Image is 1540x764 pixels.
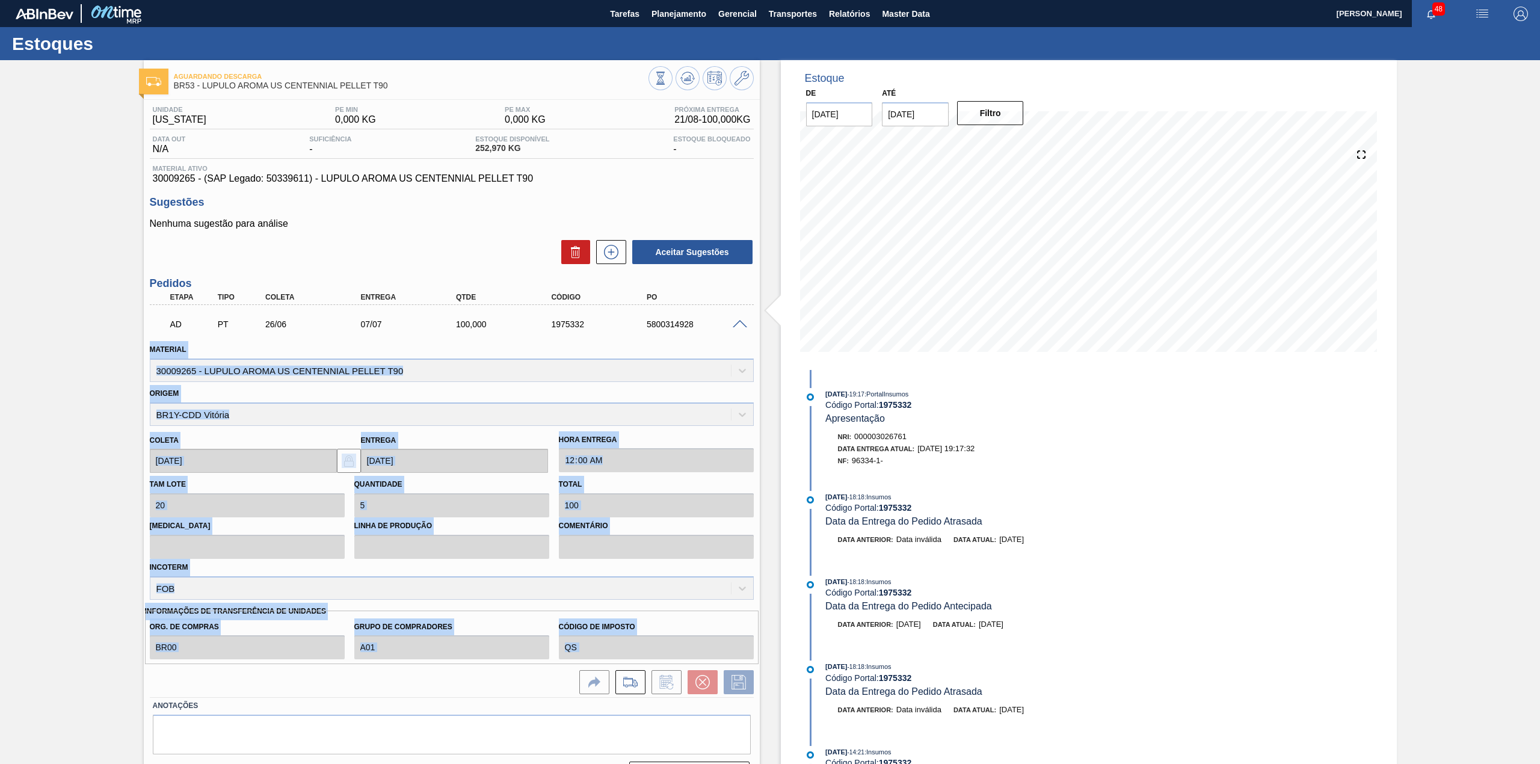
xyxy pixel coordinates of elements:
[848,749,864,756] span: - 14:21
[453,293,562,301] div: Qtde
[854,432,907,441] span: 000003026761
[879,588,912,597] strong: 1975332
[354,517,549,535] label: Linha de Produção
[864,493,892,501] span: : Insumos
[153,697,751,715] label: Anotações
[864,578,892,585] span: : Insumos
[838,457,849,464] span: NF:
[306,135,354,155] div: -
[153,135,186,143] span: Data out
[1514,7,1528,21] img: Logout
[342,454,356,468] img: locked
[769,7,817,21] span: Transportes
[632,240,753,264] button: Aceitar Sugestões
[1412,5,1450,22] button: Notificações
[651,7,706,21] span: Planejamento
[825,516,982,526] span: Data da Entrega do Pedido Atrasada
[548,293,657,301] div: Código
[559,480,582,488] label: Total
[590,240,626,264] div: Nova sugestão
[838,706,893,713] span: Data anterior:
[644,293,753,301] div: PO
[309,135,351,143] span: Suficiência
[170,319,216,329] p: AD
[882,102,949,126] input: dd/mm/yyyy
[559,431,754,449] label: Hora Entrega
[150,563,188,571] label: Incoterm
[825,686,982,697] span: Data da Entrega do Pedido Atrasada
[1475,7,1489,21] img: userActions
[150,345,186,354] label: Material
[718,7,757,21] span: Gerencial
[825,413,885,424] span: Apresentação
[335,114,376,125] span: 0,000 KG
[807,581,814,588] img: atual
[838,536,893,543] span: Data anterior:
[879,503,912,513] strong: 1975332
[957,101,1024,125] button: Filtro
[648,66,673,90] button: Visão Geral dos Estoques
[825,503,1111,513] div: Código Portal:
[559,618,754,636] label: Código de Imposto
[838,445,915,452] span: Data Entrega Atual:
[573,670,609,694] div: Ir para a Origem
[505,114,546,125] span: 0,000 KG
[703,66,727,90] button: Programar Estoque
[357,319,466,329] div: 07/07/2025
[896,535,941,544] span: Data inválida
[548,319,657,329] div: 1975332
[150,218,754,229] p: Nenhuma sugestão para análise
[825,663,847,670] span: [DATE]
[979,620,1003,629] span: [DATE]
[357,293,466,301] div: Entrega
[150,389,179,398] label: Origem
[150,135,189,155] div: N/A
[718,670,754,694] div: Salvar Pedido
[807,751,814,759] img: atual
[825,673,1111,683] div: Código Portal:
[335,106,376,113] span: PE MIN
[825,748,847,756] span: [DATE]
[610,7,639,21] span: Tarefas
[838,433,852,440] span: Nri:
[933,621,976,628] span: Data atual:
[150,618,345,636] label: Org. de Compras
[167,311,219,337] div: Aguardando Descarga
[153,165,751,172] span: Material ativo
[145,603,327,620] label: Informações de Transferência de Unidades
[674,106,750,113] span: Próxima Entrega
[848,579,864,585] span: - 18:18
[825,400,1111,410] div: Código Portal:
[167,293,219,301] div: Etapa
[555,240,590,264] div: Excluir Sugestões
[848,664,864,670] span: - 18:18
[805,72,845,85] div: Estoque
[829,7,870,21] span: Relatórios
[174,81,648,90] span: BR53 - LUPULO AROMA US CENTENNIAL PELLET T90
[609,670,645,694] div: Ir para Composição de Carga
[174,73,648,80] span: Aguardando Descarga
[999,535,1024,544] span: [DATE]
[150,196,754,209] h3: Sugestões
[262,293,371,301] div: Coleta
[676,66,700,90] button: Atualizar Gráfico
[153,106,206,113] span: Unidade
[917,444,975,453] span: [DATE] 19:17:32
[215,319,266,329] div: Pedido de Transferência
[1432,2,1445,16] span: 48
[825,390,847,398] span: [DATE]
[361,436,396,445] label: Entrega
[807,393,814,401] img: atual
[150,480,186,488] label: Tam lote
[864,390,908,398] span: : PortalInsumos
[670,135,753,155] div: -
[215,293,266,301] div: Tipo
[645,670,682,694] div: Informar alteração no pedido
[879,673,912,683] strong: 1975332
[848,391,864,398] span: - 19:17
[626,239,754,265] div: Aceitar Sugestões
[150,277,754,290] h3: Pedidos
[999,705,1024,714] span: [DATE]
[361,449,548,473] input: dd/mm/yyyy
[150,449,337,473] input: dd/mm/yyyy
